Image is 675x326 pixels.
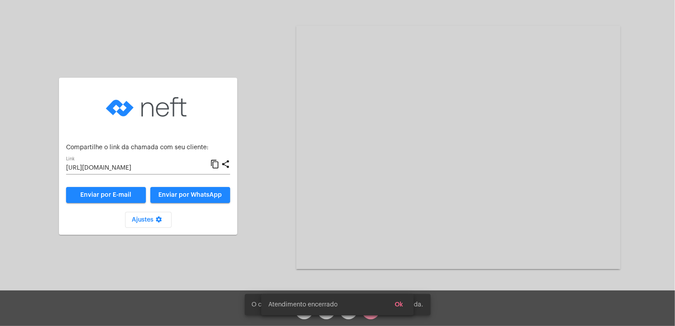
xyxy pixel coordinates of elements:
[210,159,220,170] mat-icon: content_copy
[221,159,230,170] mat-icon: share
[159,192,222,198] span: Enviar por WhatsApp
[268,300,337,309] span: Atendimento encerrado
[81,192,132,198] span: Enviar por E-mail
[132,217,165,223] span: Ajustes
[104,85,192,129] img: logo-neft-novo-2.png
[125,212,172,228] button: Ajustes
[150,187,230,203] button: Enviar por WhatsApp
[66,187,146,203] a: Enviar por E-mail
[395,302,403,308] span: Ok
[154,216,165,227] mat-icon: settings
[66,144,230,151] p: Compartilhe o link da chamada com seu cliente:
